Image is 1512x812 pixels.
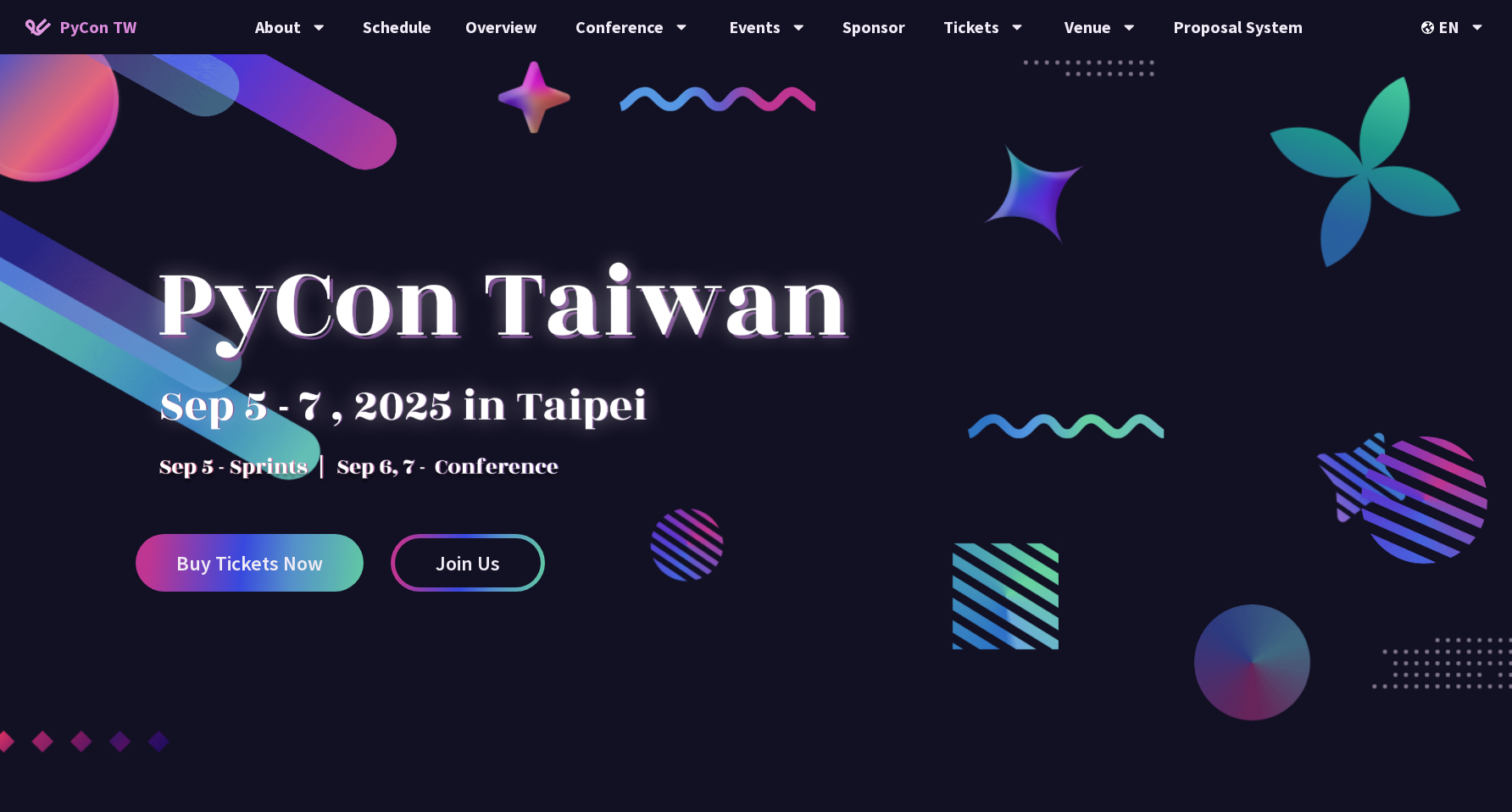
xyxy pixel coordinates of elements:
[59,14,136,40] span: PyCon TW
[620,86,816,111] img: curly-1.ebdbada.png
[136,534,364,592] a: Buy Tickets Now
[176,553,323,574] span: Buy Tickets Now
[436,553,500,574] span: Join Us
[391,534,545,592] a: Join Us
[8,6,153,48] a: PyCon TW
[1421,21,1438,34] img: Locale Icon
[25,19,51,36] img: Home icon of PyCon TW 2025
[968,414,1165,438] img: curly-2.e802c9f.png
